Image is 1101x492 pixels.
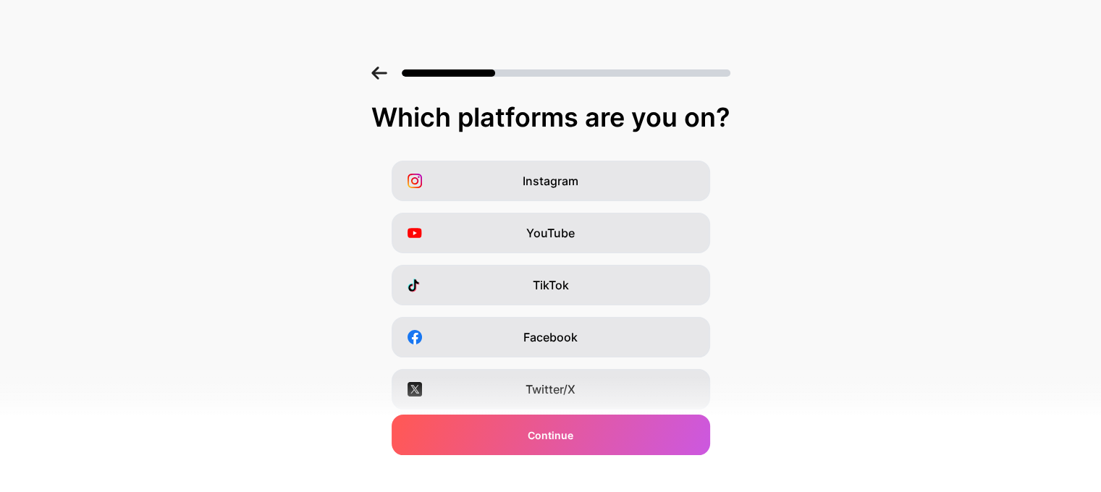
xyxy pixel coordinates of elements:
span: Facebook [523,328,578,346]
span: Instagram [523,172,578,190]
span: YouTube [526,224,575,242]
div: Which platforms are you on? [14,103,1087,132]
span: TikTok [533,276,569,294]
span: Continue [528,428,573,443]
span: Twitter/X [526,381,575,398]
